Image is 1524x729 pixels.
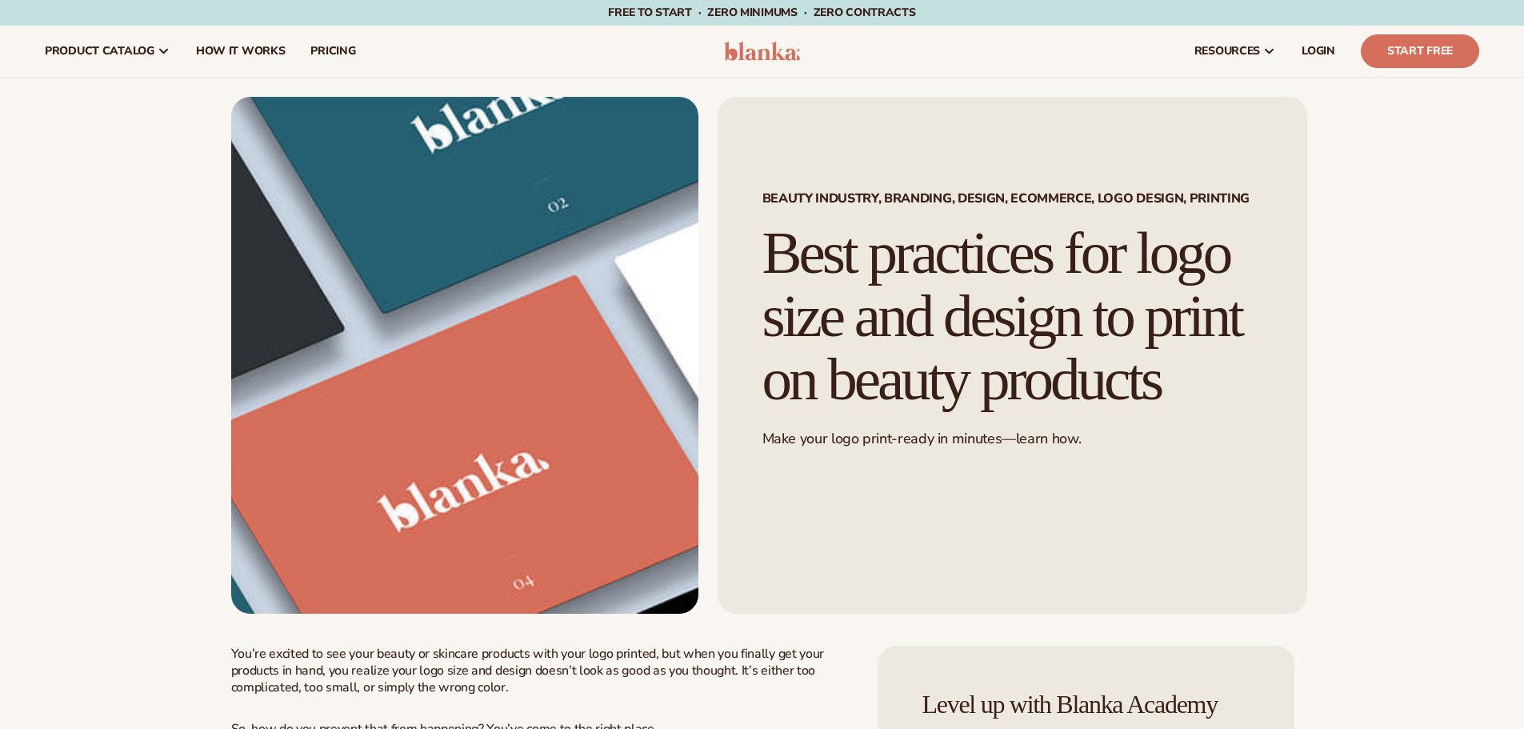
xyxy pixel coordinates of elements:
span: resources [1194,45,1260,58]
a: product catalog [32,26,183,77]
a: Start Free [1361,34,1479,68]
span: How It Works [196,45,286,58]
img: Best practices for logo size and design to print on beauty products [231,97,698,614]
p: Make your logo print-ready in minutes—learn how. [762,430,1262,448]
a: LOGIN [1289,26,1348,77]
span: Free to start · ZERO minimums · ZERO contracts [608,5,915,20]
span: LOGIN [1302,45,1335,58]
span: BEAUTY INDUSTRY, BRANDING, DESIGN, ECOMMERCE, LOGO DESIGN, PRINTING [762,192,1262,205]
img: logo [724,42,800,61]
p: You’re excited to see your beauty or skincare products with your logo printed, but when you final... [231,646,846,695]
h4: Level up with Blanka Academy [922,691,1250,719]
a: pricing [298,26,368,77]
span: product catalog [45,45,154,58]
a: How It Works [183,26,298,77]
a: resources [1182,26,1289,77]
h1: Best practices for logo size and design to print on beauty products [762,222,1262,411]
span: pricing [310,45,355,58]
